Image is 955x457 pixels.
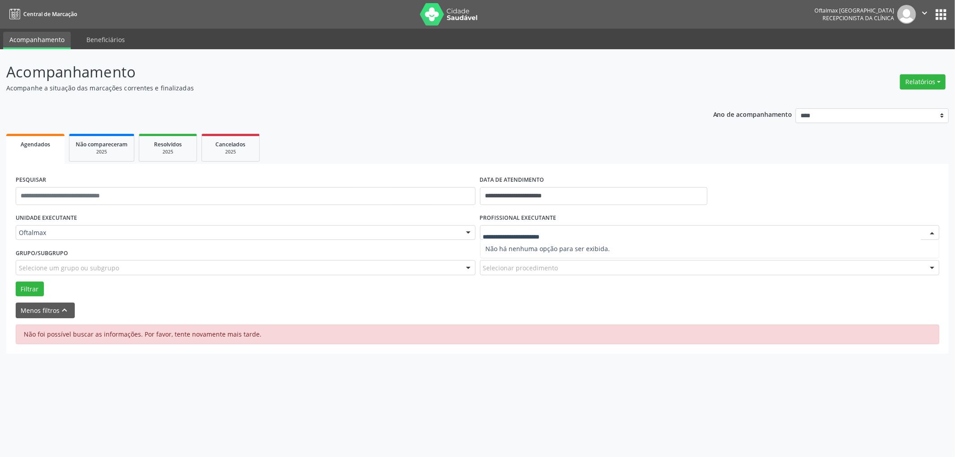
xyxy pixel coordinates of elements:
[23,10,77,18] span: Central de Marcação
[933,7,949,22] button: apps
[16,173,46,187] label: PESQUISAR
[19,263,119,273] span: Selecione um grupo ou subgrupo
[916,5,933,24] button: 
[16,303,75,318] button: Menos filtroskeyboard_arrow_up
[6,83,666,93] p: Acompanhe a situação das marcações correntes e finalizadas
[16,325,939,344] div: Não foi possível buscar as informações. Por favor, tente novamente mais tarde.
[146,149,190,155] div: 2025
[21,141,50,148] span: Agendados
[814,7,894,14] div: Oftalmax [GEOGRAPHIC_DATA]
[480,240,939,258] span: Não há nenhuma opção para ser exibida.
[900,74,946,90] button: Relatórios
[920,8,929,18] i: 
[19,228,457,237] span: Oftalmax
[3,32,71,49] a: Acompanhamento
[483,263,558,273] span: Selecionar procedimento
[480,173,544,187] label: DATA DE ATENDIMENTO
[60,305,70,315] i: keyboard_arrow_up
[6,7,77,21] a: Central de Marcação
[80,32,131,47] a: Beneficiários
[154,141,182,148] span: Resolvidos
[822,14,894,22] span: Recepcionista da clínica
[76,149,128,155] div: 2025
[16,211,77,225] label: UNIDADE EXECUTANTE
[6,61,666,83] p: Acompanhamento
[480,211,557,225] label: PROFISSIONAL EXECUTANTE
[76,141,128,148] span: Não compareceram
[208,149,253,155] div: 2025
[897,5,916,24] img: img
[713,108,792,120] p: Ano de acompanhamento
[16,282,44,297] button: Filtrar
[216,141,246,148] span: Cancelados
[16,246,68,260] label: Grupo/Subgrupo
